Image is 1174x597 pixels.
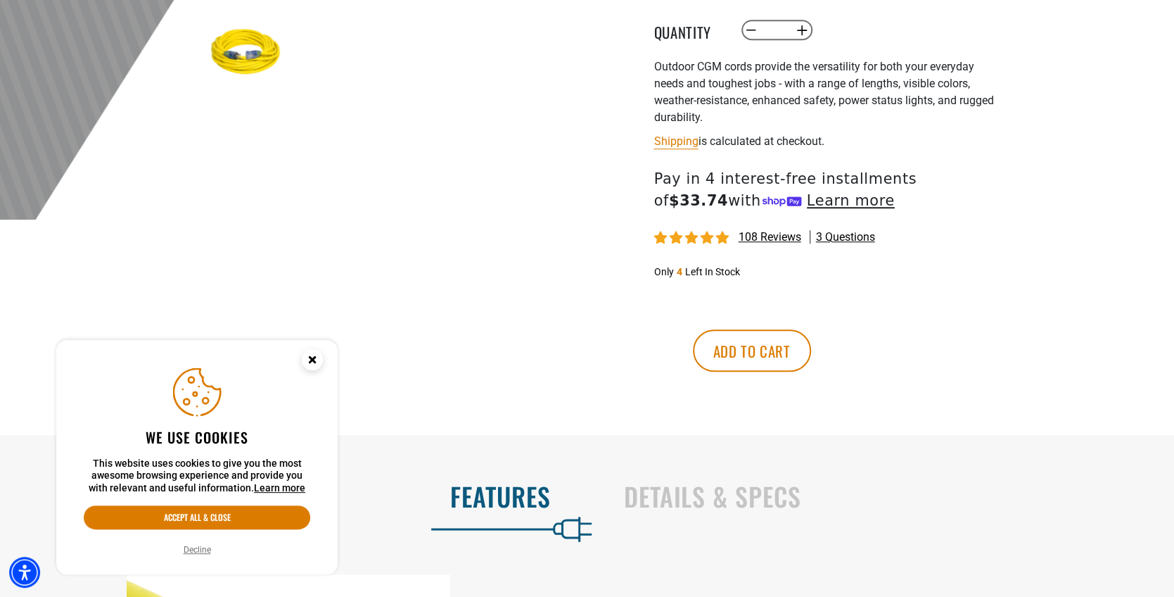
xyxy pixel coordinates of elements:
span: 4 [677,266,682,277]
a: This website uses cookies to give you the most awesome browsing experience and provide you with r... [254,482,305,494]
img: Yellow [207,12,288,94]
label: Quantity [654,21,725,39]
aside: Cookie Consent [56,340,338,575]
div: is calculated at checkout. [654,132,999,151]
button: Decline [179,543,215,557]
h2: Details & Specs [624,482,1145,511]
h2: We use cookies [84,428,310,446]
div: Accessibility Menu [9,557,40,588]
button: Close this option [287,340,338,384]
span: 108 reviews [739,230,801,244]
p: This website uses cookies to give you the most awesome browsing experience and provide you with r... [84,458,310,495]
span: Outdoor CGM cords provide the versatility for both your everyday needs and toughest jobs - with a... [654,60,994,124]
span: Left In Stock [685,266,740,277]
a: Shipping [654,134,698,148]
span: 3 questions [816,230,875,245]
span: 4.81 stars [654,232,732,245]
h2: Features [30,482,551,511]
span: Only [654,266,674,277]
button: Accept all & close [84,505,310,529]
button: Add to cart [693,329,811,372]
